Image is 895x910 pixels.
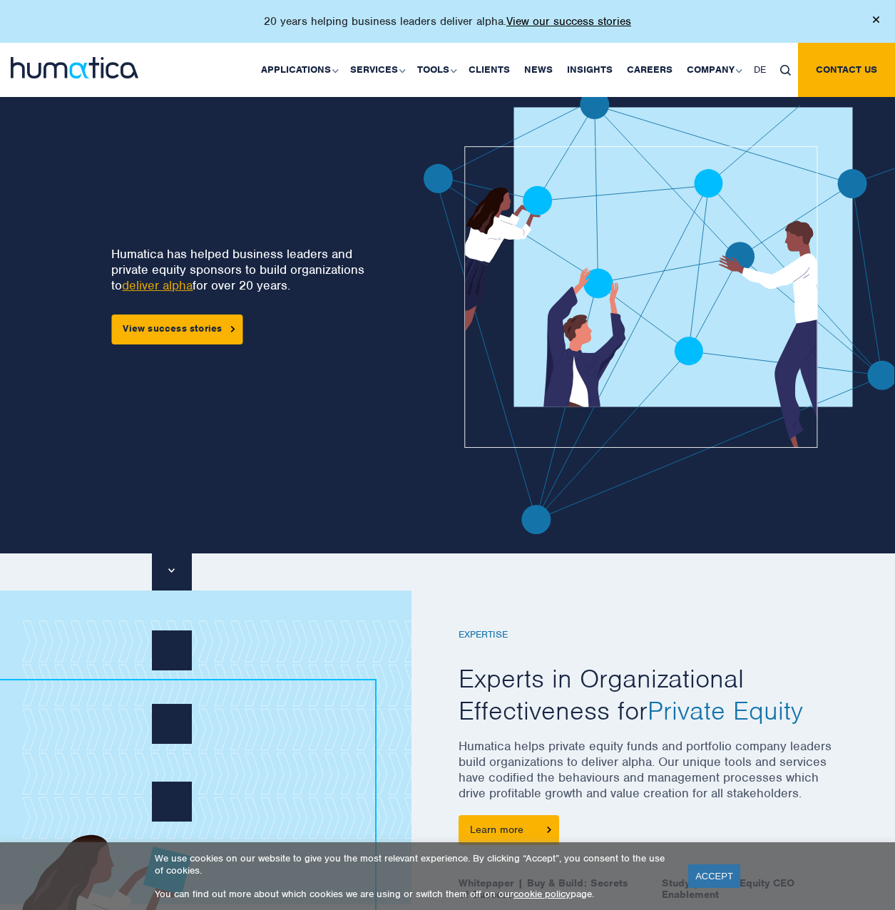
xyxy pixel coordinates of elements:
a: Services [343,43,410,97]
a: News [517,43,560,97]
a: View our success stories [506,14,631,29]
a: DE [747,43,773,97]
img: arrowicon [547,827,551,833]
a: Clients [461,43,517,97]
p: Humatica has helped business leaders and private equity sponsors to build organizations to for ov... [111,246,372,293]
p: We use cookies on our website to give you the most relevant experience. By clicking “Accept”, you... [155,852,670,876]
a: Tools [410,43,461,97]
h2: Experts in Organizational Effectiveness for [459,663,844,727]
a: Careers [620,43,680,97]
span: DE [754,63,766,76]
span: Private Equity [648,694,803,727]
img: logo [11,57,138,78]
a: Contact us [798,43,895,97]
p: Humatica helps private equity funds and portfolio company leaders build organizations to deliver ... [459,738,844,815]
img: arrowicon [230,326,235,332]
a: Company [680,43,747,97]
a: Learn more [459,815,559,845]
img: downarrow [168,568,175,573]
img: search_icon [780,65,791,76]
a: deliver alpha [122,277,193,293]
a: cookie policy [513,888,571,900]
p: 20 years helping business leaders deliver alpha. [264,14,631,29]
h6: EXPERTISE [459,629,844,641]
a: ACCEPT [688,864,740,888]
p: You can find out more about which cookies we are using or switch them off on our page. [155,888,670,900]
a: Applications [254,43,343,97]
a: Insights [560,43,620,97]
a: View success stories [111,315,242,344]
